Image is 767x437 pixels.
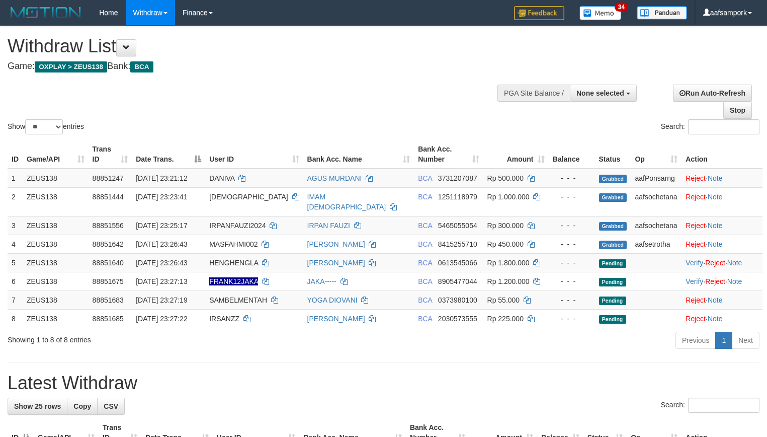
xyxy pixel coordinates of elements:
[23,290,89,309] td: ZEUS138
[553,221,591,231] div: - - -
[438,222,477,230] span: Copy 5465055054 to clipboard
[130,61,153,72] span: BCA
[418,277,432,285] span: BCA
[688,119,759,134] input: Search:
[23,169,89,188] td: ZEUS138
[715,332,732,349] a: 1
[67,398,98,415] a: Copy
[93,277,124,285] span: 88851675
[681,253,762,272] td: · ·
[686,259,703,267] a: Verify
[599,259,626,268] span: Pending
[8,5,84,20] img: MOTION_logo.png
[93,315,124,323] span: 88851685
[438,193,477,201] span: Copy 1251118979 to clipboard
[673,85,752,102] a: Run Auto-Refresh
[688,398,759,413] input: Search:
[497,85,570,102] div: PGA Site Balance /
[681,235,762,253] td: ·
[631,140,681,169] th: Op: activate to sort column ascending
[23,187,89,216] td: ZEUS138
[8,398,67,415] a: Show 25 rows
[418,315,432,323] span: BCA
[418,193,432,201] span: BCA
[418,222,432,230] span: BCA
[14,402,61,410] span: Show 25 rows
[97,398,125,415] a: CSV
[8,119,84,134] label: Show entries
[708,296,723,304] a: Note
[209,259,258,267] span: HENGHENGLA
[681,169,762,188] td: ·
[686,174,706,182] a: Reject
[438,315,477,323] span: Copy 2030573555 to clipboard
[73,402,91,410] span: Copy
[23,235,89,253] td: ZEUS138
[675,332,716,349] a: Previous
[8,235,23,253] td: 4
[708,315,723,323] a: Note
[708,222,723,230] a: Note
[136,222,187,230] span: [DATE] 23:25:17
[727,259,742,267] a: Note
[549,140,595,169] th: Balance
[8,36,501,56] h1: Withdraw List
[418,240,432,248] span: BCA
[104,402,118,410] span: CSV
[732,332,759,349] a: Next
[686,296,706,304] a: Reject
[136,296,187,304] span: [DATE] 23:27:19
[8,187,23,216] td: 2
[487,240,524,248] span: Rp 450.000
[8,309,23,328] td: 8
[8,61,501,71] h4: Game: Bank:
[487,222,524,230] span: Rp 300.000
[553,192,591,202] div: - - -
[93,174,124,182] span: 88851247
[599,315,626,324] span: Pending
[209,240,258,248] span: MASFAHMI002
[599,193,627,202] span: Grabbed
[637,6,687,20] img: panduan.png
[132,140,205,169] th: Date Trans.: activate to sort column descending
[681,290,762,309] td: ·
[8,272,23,290] td: 6
[307,193,386,211] a: IMAM [DEMOGRAPHIC_DATA]
[307,259,365,267] a: [PERSON_NAME]
[93,259,124,267] span: 88851640
[25,119,63,134] select: Showentries
[307,296,358,304] a: YOGA DIOVANI
[418,174,432,182] span: BCA
[8,373,759,393] h1: Latest Withdraw
[681,187,762,216] td: ·
[205,140,303,169] th: User ID: activate to sort column ascending
[708,174,723,182] a: Note
[595,140,631,169] th: Status
[438,240,477,248] span: Copy 8415255710 to clipboard
[727,277,742,285] a: Note
[8,140,23,169] th: ID
[686,315,706,323] a: Reject
[514,6,564,20] img: Feedback.jpg
[307,222,350,230] a: IRPAN FAUZI
[35,61,107,72] span: OXPLAY > ZEUS138
[483,140,549,169] th: Amount: activate to sort column ascending
[23,140,89,169] th: Game/API: activate to sort column ascending
[705,259,725,267] a: Reject
[661,119,759,134] label: Search:
[8,216,23,235] td: 3
[631,216,681,235] td: aafsochetana
[136,277,187,285] span: [DATE] 23:27:13
[136,259,187,267] span: [DATE] 23:26:43
[209,315,239,323] span: IRSANZZ
[553,295,591,305] div: - - -
[553,239,591,249] div: - - -
[307,315,365,323] a: [PERSON_NAME]
[686,222,706,230] a: Reject
[89,140,132,169] th: Trans ID: activate to sort column ascending
[553,258,591,268] div: - - -
[599,241,627,249] span: Grabbed
[708,193,723,201] a: Note
[661,398,759,413] label: Search:
[487,193,530,201] span: Rp 1.000.000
